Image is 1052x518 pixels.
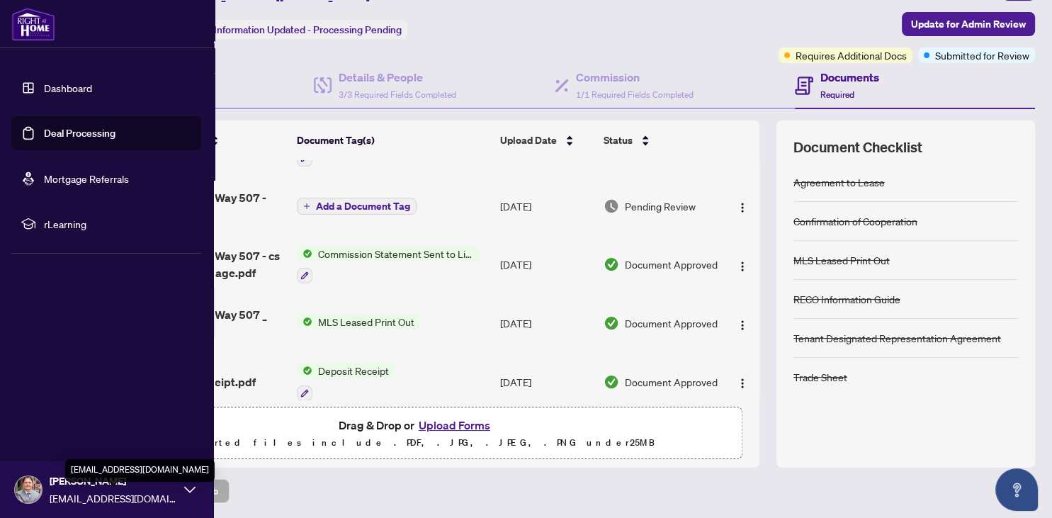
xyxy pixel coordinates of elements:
[44,172,129,185] a: Mortgage Referrals
[65,459,215,482] div: [EMAIL_ADDRESS][DOMAIN_NAME]
[793,213,917,229] div: Confirmation of Cooperation
[214,23,402,36] span: Information Updated - Processing Pending
[935,47,1029,63] span: Submitted for Review
[494,351,598,412] td: [DATE]
[339,89,456,100] span: 3/3 Required Fields Completed
[50,473,177,489] span: [PERSON_NAME]
[297,197,417,215] button: Add a Document Tag
[44,216,191,232] span: rLearning
[91,407,742,460] span: Drag & Drop orUpload FormsSupported files include .PDF, .JPG, .JPEG, .PNG under25MB
[737,261,748,272] img: Logo
[414,416,494,434] button: Upload Forms
[297,246,480,284] button: Status IconCommission Statement Sent to Listing Brokerage
[625,198,696,214] span: Pending Review
[312,363,395,378] span: Deposit Receipt
[297,246,312,261] img: Status Icon
[176,20,407,39] div: Status:
[297,314,312,330] img: Status Icon
[796,47,907,63] span: Requires Additional Docs
[793,291,900,307] div: RECO Information Guide
[494,295,598,351] td: [DATE]
[297,198,417,215] button: Add a Document Tag
[494,120,598,160] th: Upload Date
[820,69,879,86] h4: Documents
[303,203,310,210] span: plus
[737,320,748,331] img: Logo
[500,133,557,148] span: Upload Date
[44,127,115,140] a: Deal Processing
[44,81,92,94] a: Dashboard
[291,120,494,160] th: Document Tag(s)
[297,314,420,330] button: Status IconMLS Leased Print Out
[604,315,619,331] img: Document Status
[604,374,619,390] img: Document Status
[793,369,847,385] div: Trade Sheet
[15,476,42,503] img: Profile Icon
[604,257,619,272] img: Document Status
[995,468,1038,511] button: Open asap
[11,7,55,41] img: logo
[793,174,885,190] div: Agreement to Lease
[625,257,718,272] span: Document Approved
[297,363,395,401] button: Status IconDeposit Receipt
[494,178,598,235] td: [DATE]
[494,235,598,295] td: [DATE]
[316,201,410,211] span: Add a Document Tag
[598,120,723,160] th: Status
[731,371,754,393] button: Logo
[793,252,890,268] div: MLS Leased Print Out
[737,378,748,389] img: Logo
[312,246,480,261] span: Commission Statement Sent to Listing Brokerage
[731,195,754,218] button: Logo
[820,89,854,100] span: Required
[100,434,733,451] p: Supported files include .PDF, .JPG, .JPEG, .PNG under 25 MB
[902,12,1035,36] button: Update for Admin Review
[576,69,694,86] h4: Commission
[737,202,748,213] img: Logo
[911,13,1026,35] span: Update for Admin Review
[339,416,494,434] span: Drag & Drop or
[793,330,1001,346] div: Tenant Designated Representation Agreement
[339,69,456,86] h4: Details & People
[731,253,754,276] button: Logo
[576,89,694,100] span: 1/1 Required Fields Completed
[604,198,619,214] img: Document Status
[312,314,420,330] span: MLS Leased Print Out
[731,312,754,334] button: Logo
[625,315,718,331] span: Document Approved
[297,363,312,378] img: Status Icon
[604,133,633,148] span: Status
[625,374,718,390] span: Document Approved
[50,490,177,506] span: [EMAIL_ADDRESS][DOMAIN_NAME]
[793,137,922,157] span: Document Checklist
